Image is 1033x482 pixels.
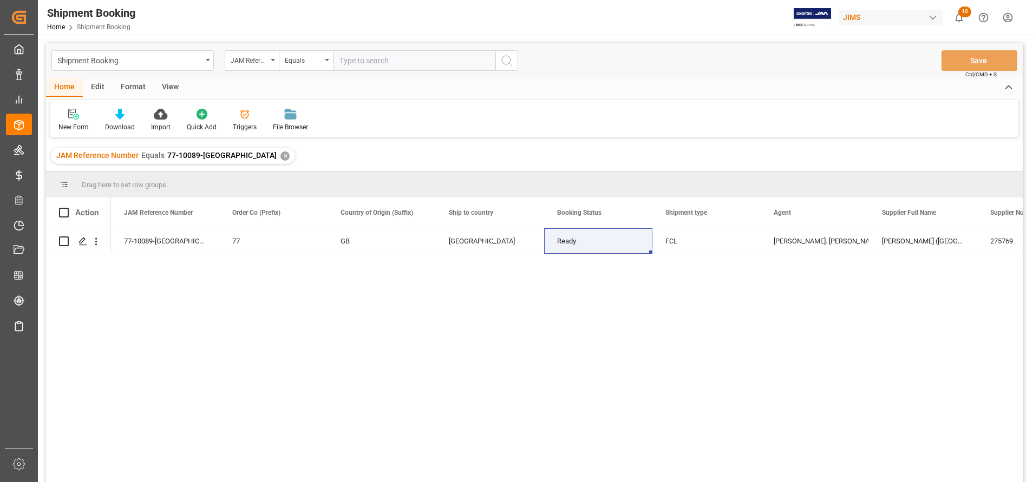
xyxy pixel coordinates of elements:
[151,122,171,132] div: Import
[285,53,322,65] div: Equals
[56,151,139,160] span: JAM Reference Number
[46,78,83,97] div: Home
[449,209,493,216] span: Ship to country
[233,122,257,132] div: Triggers
[341,209,413,216] span: Country of Origin (Suffix)
[232,229,315,254] div: 77
[141,151,165,160] span: Equals
[794,8,831,27] img: Exertis%20JAM%20-%20Email%20Logo.jpg_1722504956.jpg
[47,23,65,31] a: Home
[947,5,971,30] button: show 10 new notifications
[965,70,997,78] span: Ctrl/CMD + S
[154,78,187,97] div: View
[46,228,111,254] div: Press SPACE to select this row.
[232,209,280,216] span: Order Co (Prefix)
[839,10,943,25] div: JIMS
[225,50,279,71] button: open menu
[495,50,518,71] button: search button
[82,181,166,189] span: Drag here to set row groups
[83,78,113,97] div: Edit
[187,122,217,132] div: Quick Add
[665,229,748,254] div: FCL
[51,50,214,71] button: open menu
[839,7,947,28] button: JIMS
[280,151,290,161] div: ✕
[57,53,202,67] div: Shipment Booking
[231,53,267,65] div: JAM Reference Number
[273,122,308,132] div: File Browser
[942,50,1017,71] button: Save
[47,5,135,21] div: Shipment Booking
[557,229,639,254] div: Ready
[774,229,856,254] div: [PERSON_NAME]. [PERSON_NAME]
[971,5,996,30] button: Help Center
[341,229,423,254] div: GB
[665,209,707,216] span: Shipment type
[958,6,971,17] span: 10
[124,209,193,216] span: JAM Reference Number
[279,50,333,71] button: open menu
[333,50,495,71] input: Type to search
[113,78,154,97] div: Format
[75,208,99,217] div: Action
[449,229,531,254] div: [GEOGRAPHIC_DATA]
[111,228,219,254] div: 77-10089-[GEOGRAPHIC_DATA]
[105,122,135,132] div: Download
[774,209,791,216] span: Agent
[869,228,977,254] div: [PERSON_NAME] ([GEOGRAPHIC_DATA]) - USD
[557,209,602,216] span: Booking Status
[882,209,936,216] span: Supplier Full Name
[167,151,277,160] span: 77-10089-[GEOGRAPHIC_DATA]
[58,122,89,132] div: New Form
